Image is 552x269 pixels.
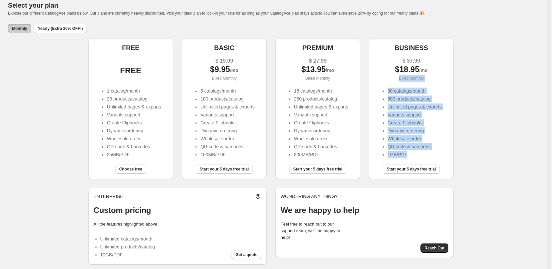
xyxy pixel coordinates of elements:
[107,96,161,102] li: 25 products/catalog
[294,88,348,94] li: 15 catalogs/month
[383,165,440,174] button: Start your 5 days free trial
[8,11,425,16] span: Explore our different CatalogAce plans below. Our plans are currently heavily discounted. Pick yo...
[187,66,261,74] div: $ 9.95
[281,221,347,241] p: Feel free to reach out to our support team, we'll be happy to help!
[294,103,348,110] li: Unlimited pages & exports
[200,167,249,172] span: Start your 5 days free trial
[388,103,442,110] li: Unlimited pages & exports
[94,222,157,227] label: All the features highlighted above
[302,44,333,52] h5: PREMIUM
[187,58,261,64] div: $ 19.99
[230,68,238,73] span: /mo
[387,167,436,172] span: Start your 5 days free trial
[200,119,254,126] li: Create Flipbooks
[94,205,262,216] p: Custom pricing
[281,193,449,200] p: WONDERING ANYTHING?
[196,165,253,174] button: Start your 5 days free trial
[200,127,254,134] li: Dynamic ordering
[119,167,142,172] span: Choose free
[326,68,334,73] span: /mo
[424,245,444,251] span: Reach Out
[294,111,348,118] li: Variants support
[214,44,234,52] h5: BASIC
[200,88,254,94] li: 5 catalogs/month
[374,66,448,74] div: $ 18.95
[107,143,161,150] li: QR code & barcodes
[294,135,348,142] li: Wholesale order
[294,143,348,150] li: QR code & barcodes
[34,24,87,33] button: Yearly (Extra 20% OFF!)
[388,119,442,126] li: Create Flipbooks
[200,111,254,118] li: Variants support
[235,252,257,257] span: Get a quote
[294,96,348,102] li: 250 products/catalog
[281,58,355,64] div: $ 27.99
[281,205,449,216] p: We are happy to help
[100,251,155,258] li: 10GB/PDF
[107,88,161,94] li: 1 catalog/month
[289,165,346,174] button: Start your 5 days free trial
[107,111,161,118] li: Variants support
[388,151,442,158] li: 1GB/PDF
[200,143,254,150] li: QR code & barcodes
[388,96,442,102] li: 500 products/catalog
[294,151,348,158] li: 300MB/PDF
[293,167,342,172] span: Start your 5 days free trial
[8,2,58,9] span: Select your plan
[281,75,355,82] p: Billed Monthly
[107,135,161,142] li: Wholesale order
[231,250,261,259] button: Get a quote
[388,111,442,118] li: Variants support
[187,75,261,82] p: Billed Monthly
[107,151,161,158] li: 25MB/PDF
[200,103,254,110] li: Unlimited pages & exports
[38,26,83,31] span: Yearly (Extra 20% OFF!)
[8,24,31,33] button: Monthly
[388,135,442,142] li: Wholesale order
[200,151,254,158] li: 100MB/PDF
[100,243,155,250] li: Unlimited products/catalog
[388,127,442,134] li: Dynamic ordering
[94,193,123,200] p: ENTERPRISE
[100,235,155,242] li: Unlimited catalogs/month
[374,75,448,82] p: Billed Monthly
[12,26,27,31] span: Monthly
[294,127,348,134] li: Dynamic ordering
[388,88,442,94] li: 30 catalogs/month
[374,58,448,64] div: $ 37.99
[115,165,146,174] button: Choose free
[122,44,139,52] h5: FREE
[94,67,168,74] div: FREE
[200,96,254,102] li: 100 products/catalog
[107,127,161,134] li: Dynamic ordering
[294,119,348,126] li: Create Flipbooks
[419,68,428,73] span: /mo
[395,44,428,52] h5: BUSINESS
[107,119,161,126] li: Create Flipbooks
[200,135,254,142] li: Wholesale order
[107,103,161,110] li: Unlimited pages & exports
[388,143,442,150] li: QR code & barcodes
[281,66,355,74] div: $ 13.95
[420,243,448,253] button: Reach Out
